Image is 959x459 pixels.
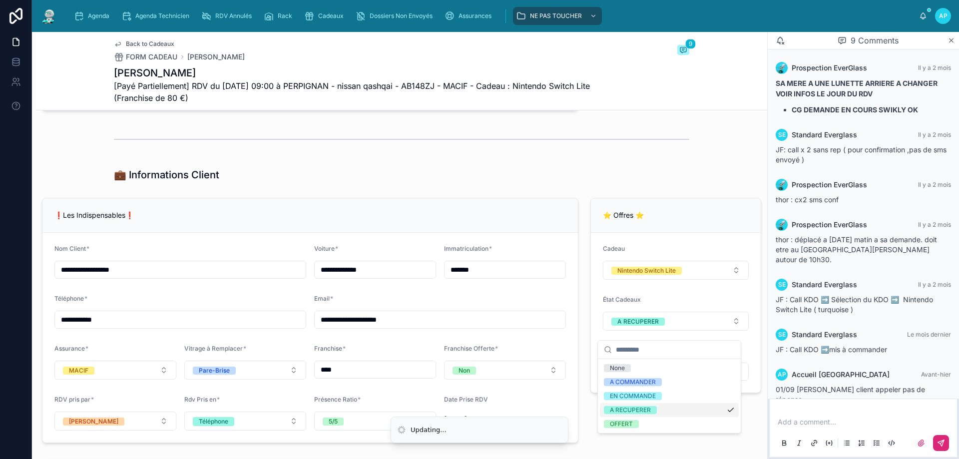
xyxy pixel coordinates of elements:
span: Franchise [314,345,342,352]
span: Immatriculation [444,245,488,252]
span: ❗Les Indispensables❗ [54,211,134,219]
h1: 💼 Informations Client [114,168,219,182]
span: Assurance [54,345,85,352]
span: RDV pris par [54,396,90,403]
button: Select Button [54,412,176,431]
div: A COMMANDER [610,378,656,386]
div: OFFERT [610,420,633,428]
span: SE [778,281,786,289]
button: Select Button [184,361,306,380]
span: JF : Call KDO ➡️ Sélection du KDO ➡️ Nintendo Switch Lite ( turquoise ) [776,295,933,314]
span: 01/09 [PERSON_NAME] client appeler pas de réponse [776,385,925,404]
span: Il y a 2 mois [918,131,951,138]
span: Il y a 2 mois [918,181,951,188]
a: Back to Cadeaux [114,40,174,48]
strong: SA MERE A UNE LUNETTE ARRIERE A CHANGER VOIR INFOS LE JOUR DU RDV [776,79,938,98]
span: Standard Everglass [792,280,857,290]
a: Cadeaux [301,7,351,25]
span: Avant-hier [921,371,951,378]
span: Cadeaux [318,12,344,20]
span: JF : Call KDO ➡️mis à commander [776,345,887,354]
div: Nintendo Switch Lite [617,267,676,275]
span: 9 Comments [851,34,899,46]
span: Prospection EverGlass [792,63,867,73]
span: Dossiers Non Envoyés [370,12,433,20]
span: Assurances [459,12,491,20]
span: Voiture [314,245,335,252]
a: NE PAS TOUCHER [513,7,602,25]
a: Rack [261,7,299,25]
div: Pare-Brise [199,367,230,375]
span: SE [778,131,786,139]
button: Select Button [54,361,176,380]
div: Updating... [411,425,447,435]
a: FORM CADEAU [114,52,177,62]
strong: CG DEMANDE EN COURS SWIKLY OK [792,105,918,114]
span: NE PAS TOUCHER [530,12,582,20]
span: Rdv Pris en [184,396,216,403]
span: RDV Annulés [215,12,252,20]
span: thor : cx2 sms conf [776,195,839,204]
a: RDV Annulés [198,7,259,25]
div: Suggestions [598,359,741,433]
span: Date Prise RDV [444,396,488,403]
button: Select Button [444,361,566,380]
span: Prospection EverGlass [792,180,867,190]
span: Agenda Technicien [135,12,189,20]
span: Standard Everglass [792,130,857,140]
span: Email [314,295,330,302]
div: Téléphone [199,417,228,426]
button: Select Button [314,412,436,431]
div: Non [459,367,470,375]
button: Select Button [184,412,306,431]
div: A RECUPERER [610,406,651,414]
div: A RECUPERER [617,318,659,326]
span: 9 [685,39,696,49]
span: État Cadeaux [603,296,641,303]
span: JF: call x 2 sans rep ( pour confirmation ,pas de sms envoyé ) [776,145,947,164]
span: Cadeau [603,245,625,252]
span: Agenda [88,12,109,20]
span: Rack [278,12,292,20]
span: [Payé Partiellement] RDV du [DATE] 09:00 à PERPIGNAN - nissan qashqai - AB148ZJ - MACIF - Cadeau ... [114,80,614,104]
span: Téléphone [54,295,84,302]
span: Vitrage à Remplacer [184,345,243,352]
img: App logo [40,8,58,24]
a: Assurances [442,7,498,25]
span: Nom Client [54,245,86,252]
span: FORM CADEAU [126,52,177,62]
div: None [610,364,625,372]
span: Présence Ratio [314,396,357,403]
span: Back to Cadeaux [126,40,174,48]
button: Select Button [603,312,749,331]
span: Franchise Offerte [444,345,494,352]
button: Select Button [603,261,749,280]
span: Le mois dernier [907,331,951,338]
span: ⭐ Offres ⭐ [603,211,644,219]
span: SE [778,331,786,339]
div: scrollable content [66,5,919,27]
span: Il y a 2 mois [918,64,951,71]
span: Il y a 2 mois [918,221,951,228]
a: Agenda Technicien [118,7,196,25]
a: Dossiers Non Envoyés [353,7,440,25]
a: Agenda [71,7,116,25]
span: Prospection EverGlass [792,220,867,230]
span: Il y a 2 mois [918,281,951,288]
span: AP [939,12,948,20]
h1: [PERSON_NAME] [114,66,614,80]
div: EN COMMANDE [610,392,656,400]
button: 9 [677,45,689,57]
a: [PERSON_NAME] [187,52,245,62]
span: Accueil [GEOGRAPHIC_DATA] [792,370,890,380]
span: Standard Everglass [792,330,857,340]
div: [PERSON_NAME] [69,418,118,426]
span: thor : déplacé a [DATE] matin a sa demande. doit etre au [GEOGRAPHIC_DATA][PERSON_NAME] autour de... [776,235,937,264]
div: 5/5 [329,418,338,426]
span: AP [778,371,786,379]
div: MACIF [69,367,88,375]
